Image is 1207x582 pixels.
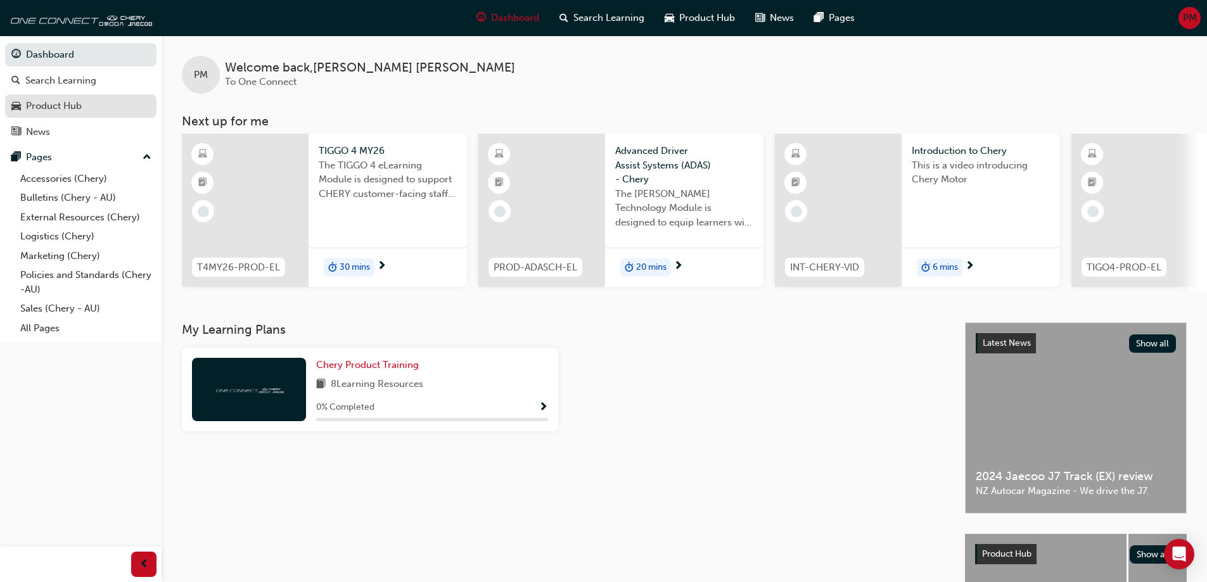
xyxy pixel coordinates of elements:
span: 20 mins [636,260,667,275]
span: PM [1183,11,1197,25]
a: External Resources (Chery) [15,208,156,227]
span: Chery Product Training [316,359,419,370]
span: INT-CHERY-VID [790,260,859,275]
span: PM [194,68,208,82]
span: next-icon [965,261,974,272]
a: car-iconProduct Hub [655,5,745,31]
a: Logistics (Chery) [15,227,156,246]
span: booktick-icon [495,175,504,191]
a: guage-iconDashboard [466,5,549,31]
span: duration-icon [921,260,930,276]
a: Product Hub [5,94,156,118]
span: The TIGGO 4 eLearning Module is designed to support CHERY customer-facing staff with the product ... [319,158,457,201]
span: car-icon [665,10,674,26]
span: next-icon [674,261,683,272]
span: 30 mins [340,260,370,275]
span: NZ Autocar Magazine - We drive the J7. [976,484,1176,498]
span: Search Learning [573,11,644,25]
span: guage-icon [476,10,486,26]
span: learningRecordVerb_NONE-icon [1087,206,1099,217]
button: DashboardSearch LearningProduct HubNews [5,41,156,146]
span: booktick-icon [791,175,800,191]
span: Introduction to Chery [912,144,1050,158]
span: Dashboard [491,11,539,25]
span: TIGO4-PROD-EL [1087,260,1161,275]
span: learningRecordVerb_NONE-icon [791,206,802,217]
a: Latest NewsShow all [976,333,1176,353]
a: pages-iconPages [804,5,865,31]
a: Bulletins (Chery - AU) [15,188,156,208]
a: Product HubShow all [975,544,1177,564]
span: 0 % Completed [316,400,374,415]
span: learningRecordVerb_NONE-icon [494,206,506,217]
div: Pages [26,150,52,165]
button: Show all [1129,334,1177,353]
div: Product Hub [26,99,82,113]
a: search-iconSearch Learning [549,5,655,31]
span: To One Connect [225,76,297,87]
span: news-icon [755,10,765,26]
span: learningRecordVerb_NONE-icon [198,206,209,217]
span: duration-icon [625,260,634,276]
button: Pages [5,146,156,169]
span: pages-icon [814,10,824,26]
div: Search Learning [25,73,96,88]
span: TIGGO 4 MY26 [319,144,457,158]
a: Sales (Chery - AU) [15,299,156,319]
span: PROD-ADASCH-EL [494,260,577,275]
a: News [5,120,156,144]
span: 8 Learning Resources [331,377,423,393]
span: news-icon [11,127,21,138]
span: T4MY26-PROD-EL [197,260,280,275]
a: news-iconNews [745,5,804,31]
a: Chery Product Training [316,358,424,372]
a: INT-CHERY-VIDIntroduction to CheryThis is a video introducing Chery Motorduration-icon6 mins [775,134,1060,287]
span: Advanced Driver Assist Systems (ADAS) - Chery [615,144,753,187]
span: search-icon [559,10,568,26]
a: T4MY26-PROD-ELTIGGO 4 MY26The TIGGO 4 eLearning Module is designed to support CHERY customer-faci... [182,134,467,287]
a: Policies and Standards (Chery -AU) [15,265,156,299]
span: learningResourceType_ELEARNING-icon [495,146,504,163]
span: learningResourceType_ELEARNING-icon [198,146,207,163]
span: 6 mins [933,260,958,275]
span: Welcome back , [PERSON_NAME] [PERSON_NAME] [225,61,515,75]
span: learningResourceType_ELEARNING-icon [1088,146,1097,163]
span: up-icon [143,149,151,166]
span: booktick-icon [198,175,207,191]
a: All Pages [15,319,156,338]
a: Dashboard [5,43,156,66]
span: duration-icon [328,260,337,276]
span: guage-icon [11,49,21,61]
div: News [26,125,50,139]
button: Show all [1130,545,1177,564]
span: next-icon [377,261,386,272]
h3: Next up for me [162,114,1207,129]
span: Product Hub [679,11,735,25]
img: oneconnect [214,383,284,395]
a: Search Learning [5,69,156,92]
button: Show Progress [539,400,548,415]
span: Product Hub [982,548,1031,559]
span: book-icon [316,377,326,393]
div: Open Intercom Messenger [1164,539,1194,569]
span: News [770,11,794,25]
a: Latest NewsShow all2024 Jaecoo J7 Track (EX) reviewNZ Autocar Magazine - We drive the J7. [965,322,1187,514]
span: learningResourceType_ELEARNING-icon [791,146,800,163]
span: Latest News [983,338,1031,348]
span: car-icon [11,101,21,112]
a: Marketing (Chery) [15,246,156,266]
span: booktick-icon [1088,175,1097,191]
span: This is a video introducing Chery Motor [912,158,1050,187]
span: 2024 Jaecoo J7 Track (EX) review [976,469,1176,484]
h3: My Learning Plans [182,322,945,337]
a: PROD-ADASCH-ELAdvanced Driver Assist Systems (ADAS) - CheryThe [PERSON_NAME] Technology Module is... [478,134,763,287]
span: pages-icon [11,152,21,163]
span: search-icon [11,75,20,87]
span: Pages [829,11,855,25]
img: oneconnect [6,5,152,30]
span: Show Progress [539,402,548,414]
span: prev-icon [139,557,149,573]
button: PM [1178,7,1201,29]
